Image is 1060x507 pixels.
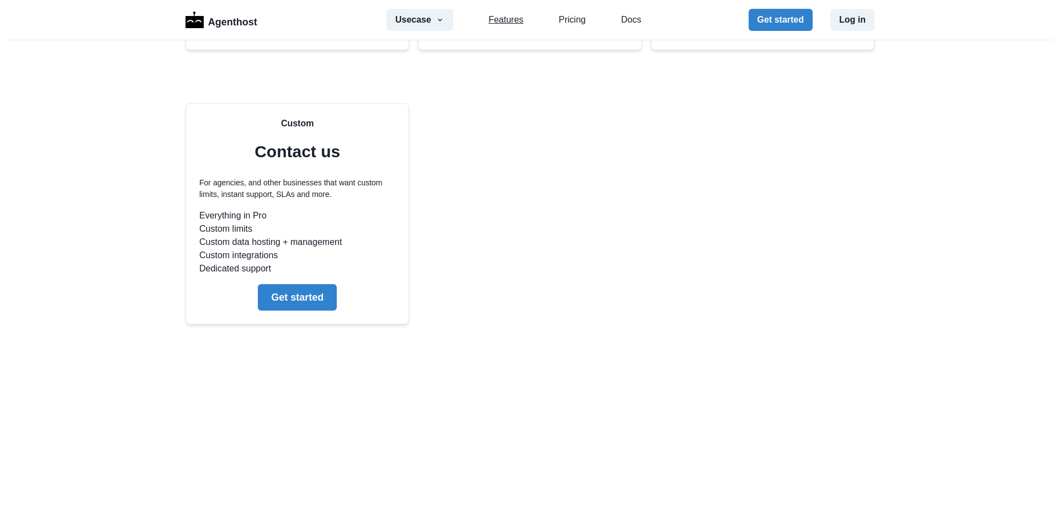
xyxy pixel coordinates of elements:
[199,209,395,222] p: Everything in Pro
[830,9,875,31] button: Log in
[199,236,395,249] p: Custom data hosting + management
[386,9,453,31] button: Usecase
[199,262,395,275] p: Dedicated support
[255,139,340,164] p: Contact us
[208,10,257,30] p: Agenthost
[281,117,314,130] p: Custom
[199,177,395,200] p: For agencies, and other businesses that want custom limits, instant support, SLAs and more.
[559,13,586,26] a: Pricing
[199,249,395,262] p: Custom integrations
[749,9,813,31] button: Get started
[199,222,395,236] p: Custom limits
[258,284,337,311] button: Get started
[489,13,523,26] a: Features
[621,13,641,26] a: Docs
[185,10,257,30] a: LogoAgenthost
[185,12,204,28] img: Logo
